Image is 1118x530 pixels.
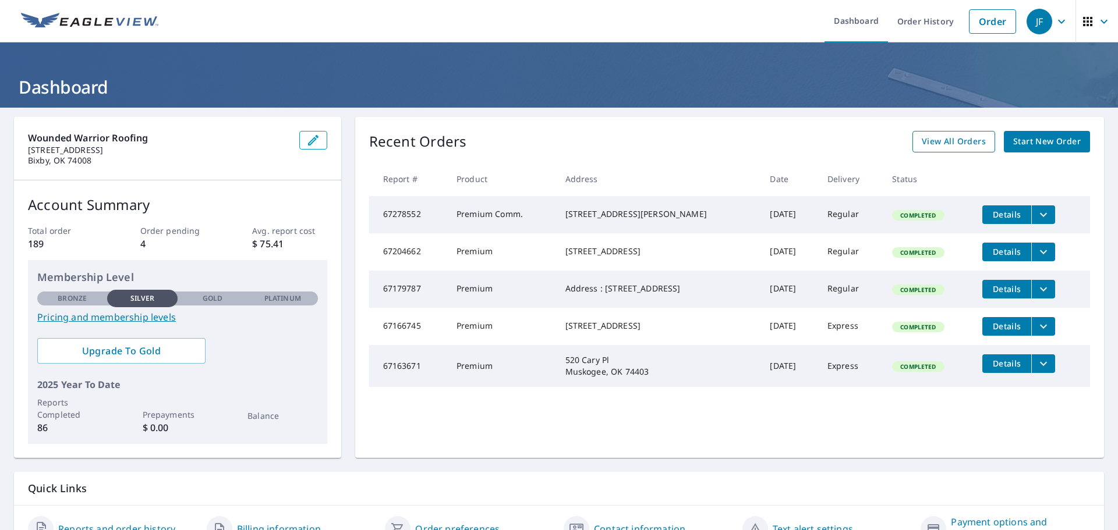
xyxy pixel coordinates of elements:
td: Regular [818,233,883,271]
td: 67278552 [369,196,447,233]
button: filesDropdownBtn-67179787 [1031,280,1055,298]
span: Details [989,209,1024,220]
p: Reports Completed [37,396,107,421]
td: 67204662 [369,233,447,271]
p: Order pending [140,225,215,237]
td: Premium Comm. [447,196,556,233]
p: Gold [203,293,222,304]
th: Report # [369,162,447,196]
button: filesDropdownBtn-67204662 [1031,243,1055,261]
span: Completed [893,211,943,219]
p: Avg. report cost [252,225,327,237]
div: 520 Cary Pl Muskogee, OK 74403 [565,354,752,378]
td: Regular [818,271,883,308]
th: Status [883,162,973,196]
td: [DATE] [760,271,818,308]
td: [DATE] [760,308,818,345]
span: Details [989,321,1024,332]
td: 67166745 [369,308,447,345]
a: Upgrade To Gold [37,338,206,364]
a: Start New Order [1004,131,1090,152]
td: [DATE] [760,345,818,387]
button: detailsBtn-67163671 [982,354,1031,373]
button: filesDropdownBtn-67163671 [1031,354,1055,373]
p: 4 [140,237,215,251]
img: EV Logo [21,13,158,30]
p: $ 75.41 [252,237,327,251]
p: Platinum [264,293,301,304]
td: [DATE] [760,196,818,233]
span: Details [989,283,1024,294]
div: [STREET_ADDRESS] [565,320,752,332]
p: Account Summary [28,194,327,215]
a: View All Orders [912,131,995,152]
p: Quick Links [28,481,1090,496]
a: Order [969,9,1016,34]
span: Start New Order [1013,134,1081,149]
span: Completed [893,248,943,257]
button: detailsBtn-67166745 [982,317,1031,336]
td: Express [818,345,883,387]
p: Prepayments [143,408,213,421]
td: 67179787 [369,271,447,308]
div: [STREET_ADDRESS] [565,246,752,257]
button: detailsBtn-67204662 [982,243,1031,261]
button: filesDropdownBtn-67166745 [1031,317,1055,336]
p: 189 [28,237,102,251]
th: Delivery [818,162,883,196]
button: detailsBtn-67278552 [982,205,1031,224]
p: 2025 Year To Date [37,378,318,392]
button: detailsBtn-67179787 [982,280,1031,298]
span: View All Orders [922,134,986,149]
td: Premium [447,233,556,271]
span: Completed [893,362,943,371]
span: Upgrade To Gold [47,344,196,357]
p: Recent Orders [369,131,467,152]
p: wounded warrior roofing [28,131,290,145]
td: Premium [447,271,556,308]
td: [DATE] [760,233,818,271]
p: 86 [37,421,107,435]
p: Bixby, OK 74008 [28,155,290,166]
p: $ 0.00 [143,421,213,435]
p: Balance [247,410,317,422]
td: 67163671 [369,345,447,387]
button: filesDropdownBtn-67278552 [1031,205,1055,224]
div: Address : [STREET_ADDRESS] [565,283,752,294]
th: Address [556,162,761,196]
h1: Dashboard [14,75,1104,99]
p: Silver [130,293,155,304]
th: Product [447,162,556,196]
div: JF [1027,9,1052,34]
span: Completed [893,286,943,294]
p: Total order [28,225,102,237]
p: Bronze [58,293,87,304]
span: Completed [893,323,943,331]
td: Regular [818,196,883,233]
span: Details [989,246,1024,257]
div: [STREET_ADDRESS][PERSON_NAME] [565,208,752,220]
p: [STREET_ADDRESS] [28,145,290,155]
td: Express [818,308,883,345]
td: Premium [447,308,556,345]
span: Details [989,358,1024,369]
th: Date [760,162,818,196]
p: Membership Level [37,269,318,285]
td: Premium [447,345,556,387]
a: Pricing and membership levels [37,310,318,324]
